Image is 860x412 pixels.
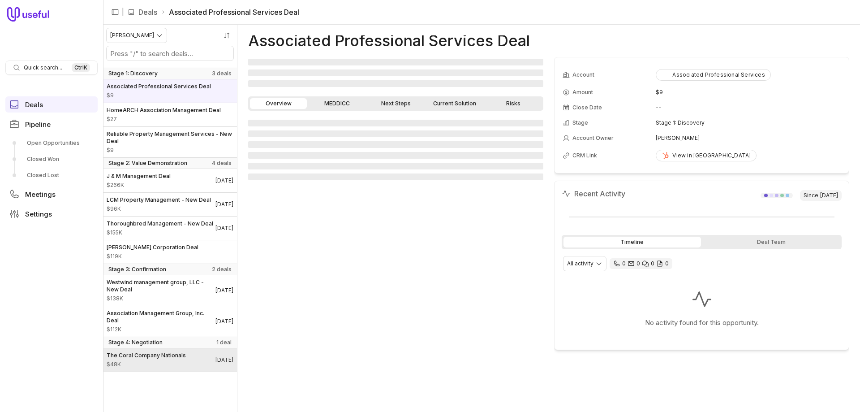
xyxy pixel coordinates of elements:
a: LCM Property Management - New Deal$96K[DATE] [103,193,237,216]
span: CRM Link [572,152,597,159]
span: Since [800,190,842,201]
time: Deal Close Date [215,225,233,232]
span: [PERSON_NAME] Corporation Deal [107,244,198,251]
span: Amount [107,147,233,154]
time: Deal Close Date [215,356,233,364]
span: ‌ [248,80,543,87]
a: Associated Professional Services Deal$9 [103,79,237,103]
span: Stage 2: Value Demonstration [108,160,187,167]
span: Deals [25,101,43,108]
span: ‌ [248,152,543,159]
kbd: Ctrl K [72,63,90,72]
span: Quick search... [24,64,62,71]
span: ‌ [248,69,543,76]
button: Sort by [220,29,233,42]
span: J & M Management Deal [107,173,171,180]
a: Meetings [5,186,98,202]
a: Westwind management group, LLC - New Deal$138K[DATE] [103,275,237,306]
td: Stage 1: Discovery [656,116,841,130]
time: Deal Close Date [215,318,233,325]
a: Closed Won [5,152,98,166]
h1: Associated Professional Services Deal [248,35,530,46]
a: Overview [250,98,307,109]
span: | [122,7,124,17]
span: Reliable Property Management Services - New Deal [107,130,233,145]
a: Next Steps [367,98,424,109]
td: $9 [656,85,841,100]
span: Thoroughbred Management - New Deal [107,220,213,227]
span: Amount [107,205,211,213]
span: ‌ [248,141,543,148]
a: Deals [138,7,157,17]
span: Westwind management group, LLC - New Deal [107,279,215,293]
time: Deal Close Date [215,201,233,208]
div: Associated Professional Services [662,71,765,78]
button: Associated Professional Services [656,69,770,81]
button: Collapse sidebar [108,5,122,19]
div: 0 calls and 0 email threads [610,258,672,269]
a: MEDDICC [309,98,365,109]
span: 2 deals [212,266,232,273]
span: Stage 1: Discovery [108,70,158,77]
span: Meetings [25,191,56,198]
a: Open Opportunities [5,136,98,150]
span: Amount [107,361,186,368]
span: Amount [107,92,211,99]
a: Closed Lost [5,168,98,182]
td: [PERSON_NAME] [656,131,841,145]
span: Pipeline [25,121,51,128]
span: Association Management Group, Inc. Deal [107,310,215,324]
a: HomeARCH Association Management Deal$27 [103,103,237,126]
span: ‌ [248,120,543,126]
p: No activity found for this opportunity. [645,317,759,328]
time: [DATE] [820,192,838,199]
span: Account Owner [572,134,614,142]
span: Associated Professional Services Deal [107,83,211,90]
span: Stage 3: Confirmation [108,266,166,273]
div: Pipeline submenu [5,136,98,182]
input: Search deals by name [107,46,233,61]
nav: Deals [103,25,237,412]
span: Amount [572,89,593,96]
a: Thoroughbred Management - New Deal$155K[DATE] [103,217,237,240]
span: Amount [107,182,171,189]
span: 4 deals [212,160,232,167]
a: The Coral Company Nationals$48K[DATE] [103,348,237,372]
span: LCM Property Management - New Deal [107,196,211,204]
span: Account [572,71,594,78]
span: 3 deals [212,70,232,77]
a: J & M Management Deal$266K[DATE] [103,169,237,192]
a: Settings [5,206,98,222]
span: Stage 4: Negotiation [108,339,163,346]
span: Amount [107,229,213,236]
a: Reliable Property Management Services - New Deal$9 [103,127,237,157]
a: [PERSON_NAME] Corporation Deal$119K [103,240,237,264]
span: The Coral Company Nationals [107,352,186,359]
a: Deals [5,96,98,113]
span: Amount [107,253,198,260]
span: Amount [107,295,215,302]
span: Amount [107,116,221,123]
a: Pipeline [5,116,98,132]
li: Associated Professional Services Deal [161,7,299,17]
span: ‌ [248,173,543,180]
a: Current Solution [426,98,483,109]
div: Timeline [563,237,701,247]
span: Stage [572,119,588,126]
div: View in [GEOGRAPHIC_DATA] [662,152,751,159]
h2: Recent Activity [562,188,625,199]
span: Settings [25,211,52,217]
a: Risks [485,98,542,109]
span: 1 deal [216,339,232,346]
a: View in [GEOGRAPHIC_DATA] [656,150,757,161]
td: -- [656,100,841,115]
span: Close Date [572,104,602,111]
span: ‌ [248,59,543,65]
a: Association Management Group, Inc. Deal$112K[DATE] [103,306,237,337]
time: Deal Close Date [215,287,233,294]
span: ‌ [248,130,543,137]
span: ‌ [248,163,543,169]
div: Deal Team [703,237,840,247]
span: HomeARCH Association Management Deal [107,107,221,114]
span: Amount [107,326,215,333]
